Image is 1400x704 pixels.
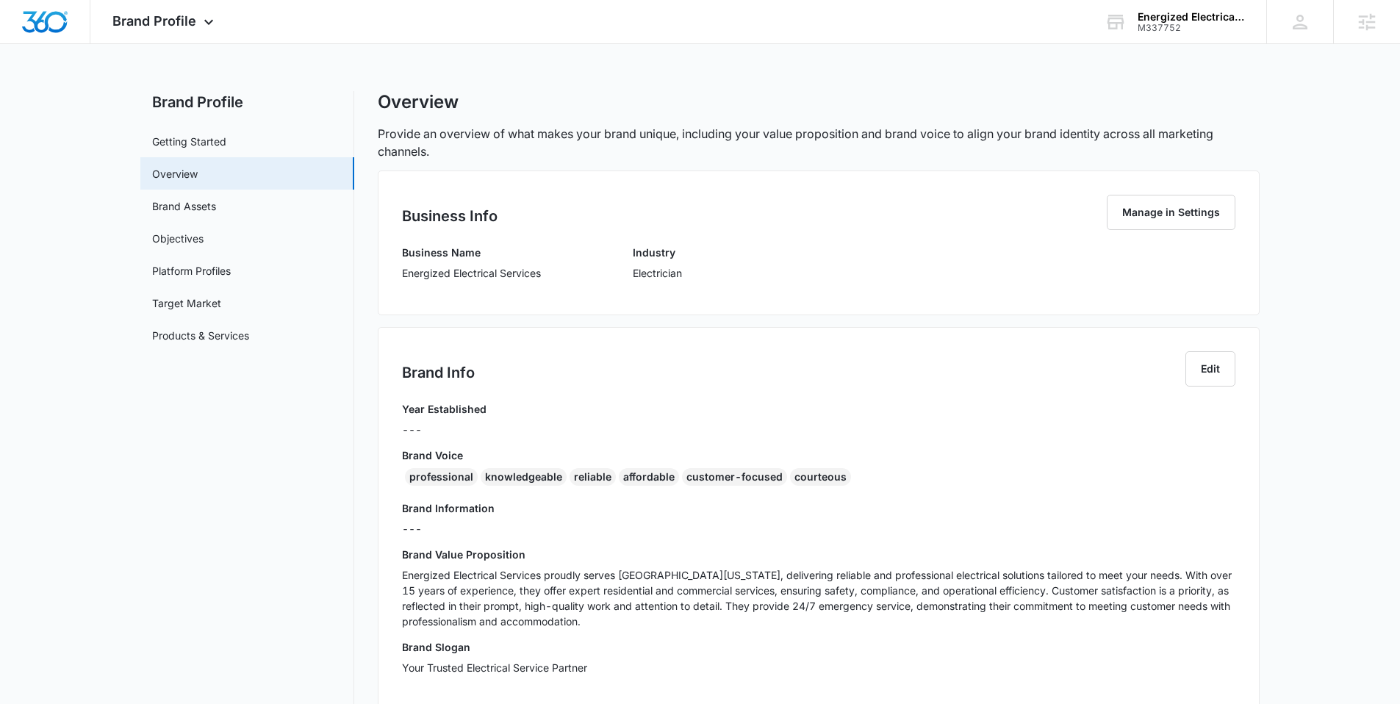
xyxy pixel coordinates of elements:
[402,265,541,281] p: Energized Electrical Services
[619,468,679,486] div: affordable
[481,468,567,486] div: knowledgeable
[402,567,1235,629] p: Energized Electrical Services proudly serves [GEOGRAPHIC_DATA][US_STATE], delivering reliable and...
[570,468,616,486] div: reliable
[152,328,249,343] a: Products & Services
[402,401,487,417] h3: Year Established
[152,295,221,311] a: Target Market
[402,422,487,437] p: ---
[402,547,1235,562] h3: Brand Value Proposition
[378,91,459,113] h1: Overview
[1185,351,1235,387] button: Edit
[405,468,478,486] div: professional
[402,500,1235,516] h3: Brand Information
[140,91,354,113] h2: Brand Profile
[402,245,541,260] h3: Business Name
[152,134,226,149] a: Getting Started
[1138,23,1245,33] div: account id
[1138,11,1245,23] div: account name
[402,639,1235,655] h3: Brand Slogan
[152,198,216,214] a: Brand Assets
[402,205,498,227] h2: Business Info
[682,468,787,486] div: customer-focused
[402,362,475,384] h2: Brand Info
[790,468,851,486] div: courteous
[402,448,1235,463] h3: Brand Voice
[152,263,231,279] a: Platform Profiles
[378,125,1260,160] p: Provide an overview of what makes your brand unique, including your value proposition and brand v...
[402,660,1235,675] p: Your Trusted Electrical Service Partner
[1107,195,1235,230] button: Manage in Settings
[633,245,682,260] h3: Industry
[112,13,196,29] span: Brand Profile
[633,265,682,281] p: Electrician
[152,166,198,182] a: Overview
[402,521,1235,536] p: ---
[152,231,204,246] a: Objectives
